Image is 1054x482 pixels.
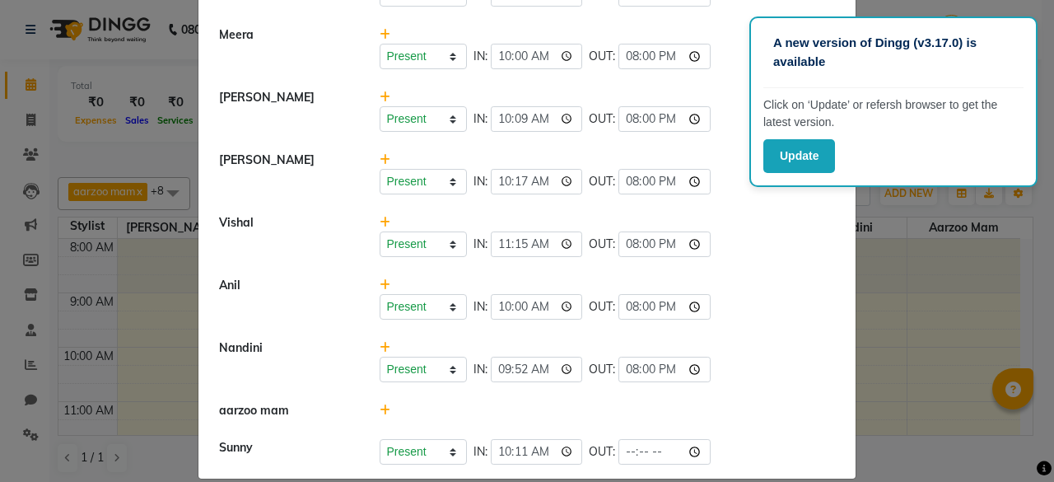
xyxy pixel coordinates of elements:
[763,139,835,173] button: Update
[207,402,367,419] div: aarzoo mam
[773,34,1014,71] p: A new version of Dingg (v3.17.0) is available
[473,173,487,190] span: IN:
[207,439,367,465] div: Sunny
[473,298,487,316] span: IN:
[473,110,487,128] span: IN:
[589,48,615,65] span: OUT:
[589,173,615,190] span: OUT:
[207,277,367,320] div: Anil
[473,443,487,461] span: IN:
[207,89,367,132] div: [PERSON_NAME]
[207,152,367,194] div: [PERSON_NAME]
[589,110,615,128] span: OUT:
[589,236,615,253] span: OUT:
[207,214,367,257] div: Vishal
[763,96,1024,131] p: Click on ‘Update’ or refersh browser to get the latest version.
[473,361,487,378] span: IN:
[589,361,615,378] span: OUT:
[589,298,615,316] span: OUT:
[473,236,487,253] span: IN:
[589,443,615,461] span: OUT:
[207,339,367,382] div: Nandini
[473,48,487,65] span: IN:
[207,26,367,69] div: Meera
